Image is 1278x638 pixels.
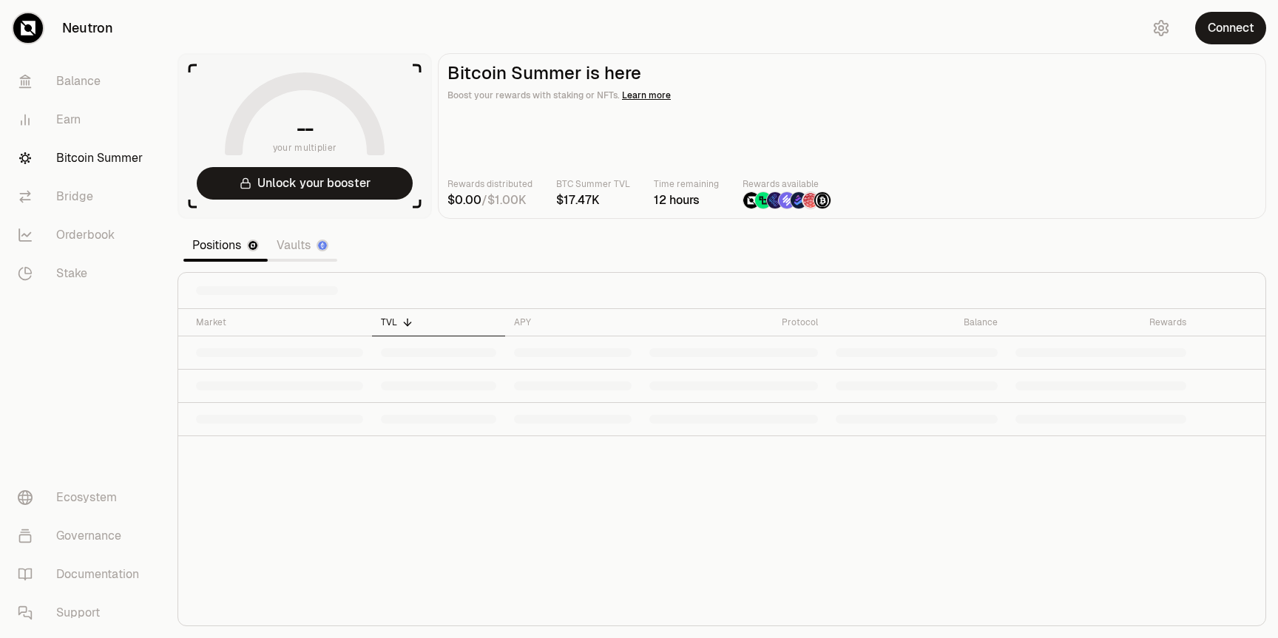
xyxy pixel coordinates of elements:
[556,177,630,191] p: BTC Summer TVL
[447,177,532,191] p: Rewards distributed
[447,191,532,209] div: /
[268,231,337,260] a: Vaults
[183,231,268,260] a: Positions
[6,517,160,555] a: Governance
[6,254,160,293] a: Stake
[318,241,327,250] img: Ethereum Logo
[649,316,818,328] div: Protocol
[514,316,632,328] div: APY
[297,117,314,140] h1: --
[1195,12,1266,44] button: Connect
[447,88,1257,103] p: Boost your rewards with staking or NFTs.
[6,594,160,632] a: Support
[743,192,760,208] img: NTRN
[197,167,413,200] button: Unlock your booster
[654,177,719,191] p: Time remaining
[6,478,160,517] a: Ecosystem
[622,89,671,101] span: Learn more
[6,62,160,101] a: Balance
[196,316,363,328] div: Market
[6,177,160,216] a: Bridge
[273,140,337,155] span: your multiplier
[814,192,831,208] img: Structured Points
[6,555,160,594] a: Documentation
[767,192,783,208] img: EtherFi Points
[248,241,257,250] img: Neutron Logo
[6,139,160,177] a: Bitcoin Summer
[802,192,819,208] img: Mars Fragments
[1015,316,1186,328] div: Rewards
[779,192,795,208] img: Solv Points
[447,63,1257,84] h2: Bitcoin Summer is here
[6,216,160,254] a: Orderbook
[836,316,998,328] div: Balance
[755,192,771,208] img: Lombard Lux
[743,177,831,191] p: Rewards available
[6,101,160,139] a: Earn
[381,316,496,328] div: TVL
[654,191,719,209] div: 12 hours
[791,192,807,208] img: Bedrock Diamonds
